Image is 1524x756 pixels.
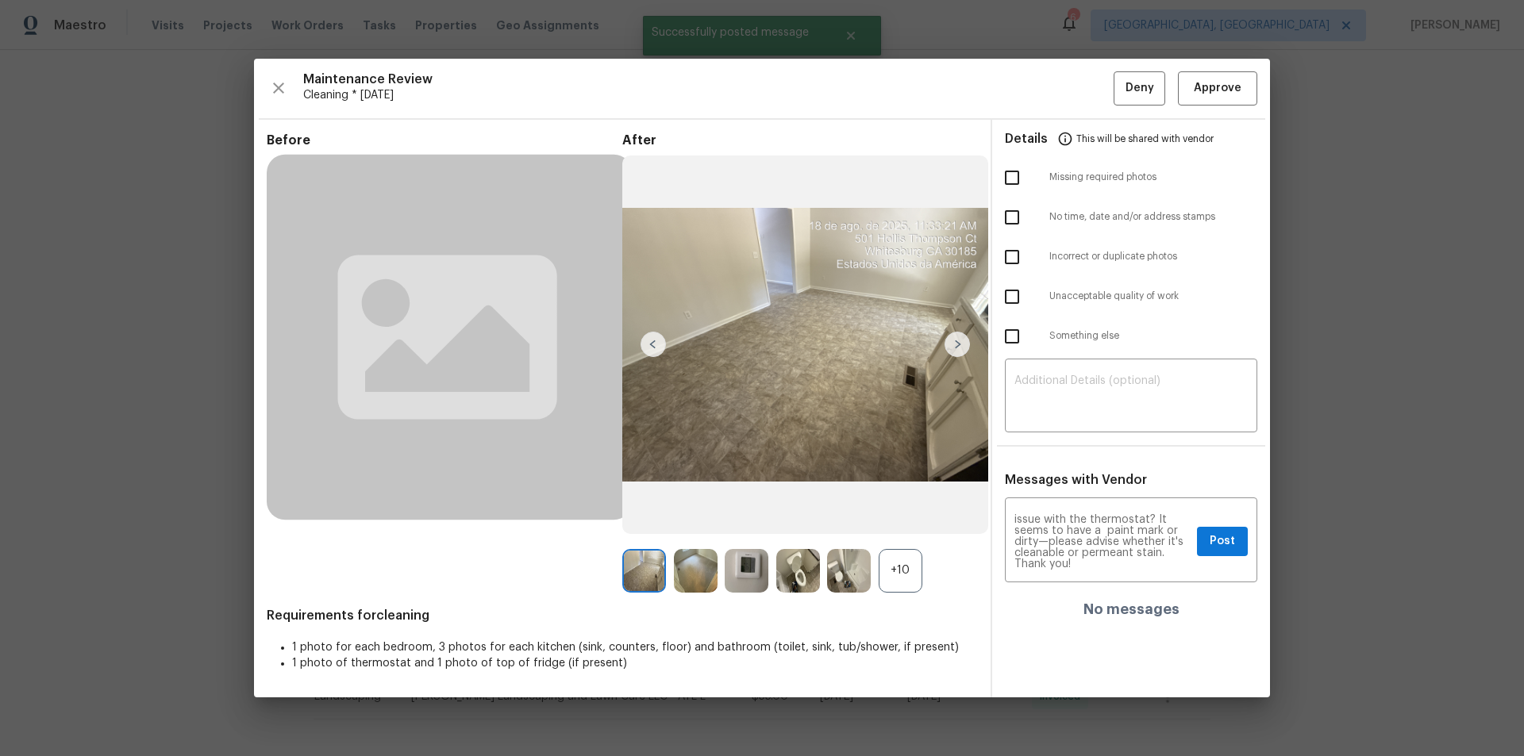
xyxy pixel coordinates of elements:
[992,237,1270,277] div: Incorrect or duplicate photos
[1005,120,1048,158] span: Details
[292,655,978,671] li: 1 photo of thermostat and 1 photo of top of fridge (if present)
[1014,514,1191,570] textarea: Maintenance Audit Team: Hello! After further review, the visit([DATE]) has been approved. Could y...
[1126,79,1154,98] span: Deny
[1114,71,1165,106] button: Deny
[1083,601,1180,617] h4: No messages
[1049,329,1257,343] span: Something else
[1210,532,1235,551] span: Post
[292,639,978,655] li: 1 photo for each bedroom, 3 photos for each kitchen (sink, counters, floor) and bathroom (toilet,...
[1197,527,1248,556] button: Post
[879,549,922,593] div: +10
[992,277,1270,317] div: Unacceptable quality of work
[1076,120,1214,158] span: This will be shared with vendor
[1178,71,1257,106] button: Approve
[1049,290,1257,303] span: Unacceptable quality of work
[1049,171,1257,184] span: Missing required photos
[992,158,1270,198] div: Missing required photos
[267,608,978,624] span: Requirements for cleaning
[641,332,666,357] img: left-chevron-button-url
[945,332,970,357] img: right-chevron-button-url
[1005,474,1147,486] span: Messages with Vendor
[1049,250,1257,263] span: Incorrect or duplicate photos
[1194,79,1241,98] span: Approve
[267,132,622,148] span: Before
[622,132,978,148] span: After
[303,87,1114,103] span: Cleaning * [DATE]
[992,317,1270,356] div: Something else
[1049,210,1257,224] span: No time, date and/or address stamps
[303,71,1114,87] span: Maintenance Review
[992,198,1270,237] div: No time, date and/or address stamps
